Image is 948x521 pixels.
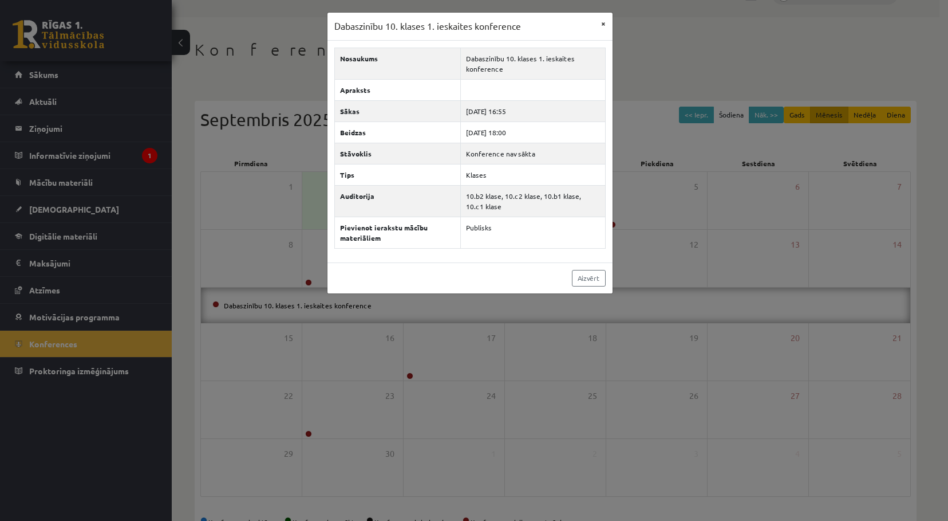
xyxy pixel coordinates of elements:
td: 10.b2 klase, 10.c2 klase, 10.b1 klase, 10.c1 klase [461,185,606,217]
td: Klases [461,164,606,185]
th: Tips [334,164,461,185]
th: Nosaukums [334,48,461,79]
th: Apraksts [334,79,461,100]
td: [DATE] 16:55 [461,100,606,122]
th: Beidzas [334,122,461,143]
h3: Dabaszinību 10. klases 1. ieskaites konference [334,19,521,33]
th: Pievienot ierakstu mācību materiāliem [334,217,461,248]
th: Sākas [334,100,461,122]
th: Stāvoklis [334,143,461,164]
td: Dabaszinību 10. klases 1. ieskaites konference [461,48,606,79]
button: × [594,13,613,34]
td: [DATE] 18:00 [461,122,606,143]
td: Konference nav sākta [461,143,606,164]
td: Publisks [461,217,606,248]
th: Auditorija [334,185,461,217]
a: Aizvērt [572,270,606,287]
